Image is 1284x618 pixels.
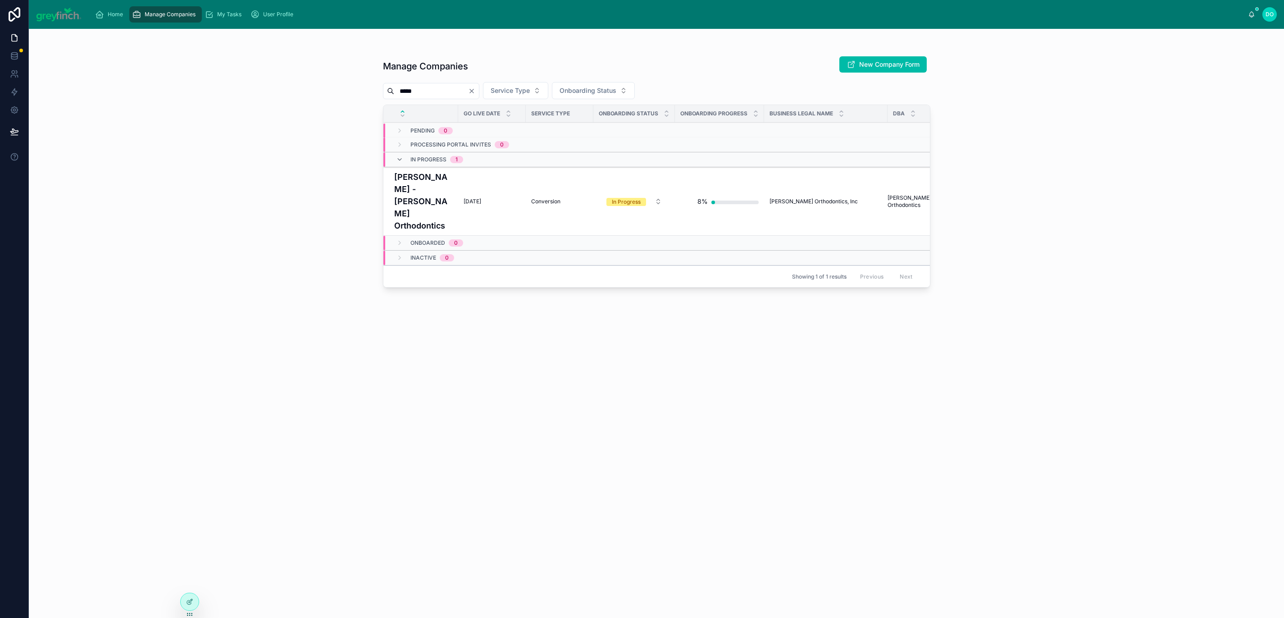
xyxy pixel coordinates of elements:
span: Business Legal Name [769,110,833,117]
span: Processing Portal Invites [410,141,491,148]
a: Manage Companies [129,6,202,23]
div: In Progress [612,198,641,206]
span: Onboarding Status [599,110,658,117]
a: [DATE] [464,198,520,205]
span: Home [108,11,123,18]
span: Onboarding Status [560,86,616,95]
span: Pending [410,127,435,134]
span: Showing 1 of 1 results [792,273,847,280]
div: 0 [500,141,504,148]
button: Select Button [483,82,548,99]
span: User Profile [263,11,293,18]
a: [PERSON_NAME] - [PERSON_NAME] Orthodontics [394,171,453,232]
div: 0 [454,239,458,247]
span: Inactive [410,254,436,261]
div: 8% [697,192,708,211]
div: 0 [445,254,449,261]
img: App logo [36,7,82,22]
span: Go Live Date [464,110,500,117]
span: My Tasks [217,11,241,18]
a: 8% [680,192,759,211]
a: My Tasks [202,6,248,23]
div: scrollable content [89,5,1248,24]
span: In Progress [410,156,446,163]
span: DO [1266,11,1274,18]
span: Service Type [491,86,530,95]
span: Service Type [531,110,570,117]
a: [PERSON_NAME] Orthodontics, Inc [769,198,882,205]
button: Clear [468,87,479,95]
h1: Manage Companies [383,60,468,73]
a: Conversion [531,198,588,205]
a: Select Button [599,193,669,210]
span: DBA [893,110,905,117]
a: Home [92,6,129,23]
a: User Profile [248,6,300,23]
div: 1 [455,156,458,163]
a: [PERSON_NAME] Orthodontics [888,194,952,209]
span: Onboarding Progress [680,110,747,117]
span: [DATE] [464,198,481,205]
button: Select Button [552,82,635,99]
span: Onboarded [410,239,445,247]
span: Manage Companies [145,11,196,18]
span: [PERSON_NAME] Orthodontics, Inc [769,198,858,205]
span: New Company Form [859,60,920,69]
span: Conversion [531,198,560,205]
button: New Company Form [839,56,927,73]
div: 0 [444,127,447,134]
button: Select Button [599,193,669,210]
